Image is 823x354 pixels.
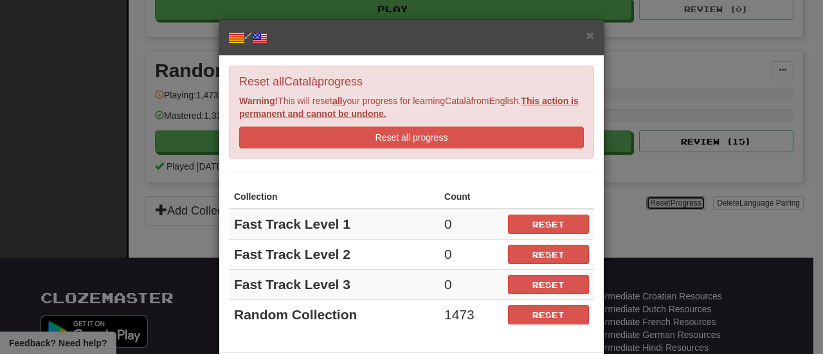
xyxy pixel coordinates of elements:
td: 1473 [439,300,503,330]
strong: Warning! [239,96,278,106]
td: 0 [439,270,503,300]
p: This will reset your progress for learning Català from English . [239,94,584,120]
button: Close [586,28,594,42]
td: Fast Track Level 2 [229,240,439,270]
h4: Reset all Català progress [239,76,584,89]
button: Reset [508,275,589,294]
span: / [229,30,267,41]
button: Reset [508,245,589,264]
u: This action is permanent and cannot be undone. [239,96,579,119]
td: 0 [439,209,503,240]
button: Reset [508,215,589,234]
td: 0 [439,240,503,270]
th: Count [439,185,503,209]
th: Collection [229,185,439,209]
button: Reset all progress [239,127,584,148]
button: Reset [508,305,589,324]
td: Random Collection [229,300,439,330]
td: Fast Track Level 3 [229,270,439,300]
u: all [332,96,343,106]
span: × [586,28,594,42]
td: Fast Track Level 1 [229,209,439,240]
